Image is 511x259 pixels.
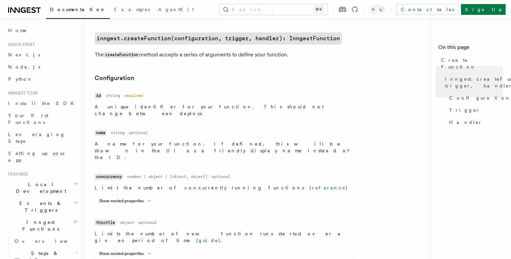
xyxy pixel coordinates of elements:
[5,197,79,216] button: Events & Triggers
[5,219,73,232] span: Inngest Functions
[95,32,342,45] a: inngest.createFunction(configuration, trigger, handler): InngestFunction
[8,151,66,163] span: Setting up your app
[5,61,79,73] a: Node.js
[95,184,354,191] p: Limit the number of concurrently running functions ( )
[449,119,482,126] span: Handler
[8,27,27,34] span: Home
[8,76,33,82] span: Python
[312,185,346,190] a: reference
[5,178,79,197] button: Local Development
[15,238,84,244] span: Overview
[441,57,503,70] span: Create Function
[50,7,106,12] span: Documentation
[95,230,354,244] p: Limits the number of new function runs started over a given period of time ( ).
[5,181,74,195] span: Local Development
[46,2,110,19] a: Documentation
[442,73,503,92] a: inngest.createFunction(configuration, trigger, handler): InngestFunction
[8,113,48,125] span: Your first Functions
[5,97,79,109] a: Install the SDK
[124,93,143,98] dd: required
[446,92,503,104] a: Configuration
[95,73,134,83] a: Configuration
[446,104,503,116] a: Trigger
[212,174,230,179] dd: optional
[114,7,150,12] span: Examples
[461,4,506,15] a: Sign Up
[369,5,385,14] button: Toggle dark mode
[95,220,116,226] code: throttle
[8,64,40,70] span: Node.js
[99,198,153,204] button: Show nested properties
[5,147,79,166] a: Setting up your app
[110,2,154,18] a: Examples
[449,107,480,113] span: Trigger
[12,235,79,247] a: Overview
[5,24,79,36] a: Home
[449,95,511,101] span: Configuration
[95,103,354,117] p: A unique identifier for your function. This should not change between deploys.
[95,130,106,136] code: name
[220,4,327,15] button: Search...⌘K
[5,73,79,85] a: Python
[438,43,503,54] h4: On this page
[127,174,208,179] dd: number | object | [object, object]
[154,2,198,18] a: AgentKit
[5,200,74,213] span: Events & Triggers
[446,116,503,128] a: Handler
[5,128,79,147] a: Leveraging Steps
[158,7,194,12] span: AgentKit
[314,6,323,13] kbd: ⌘K
[111,130,125,135] dd: string
[5,109,79,128] a: Your first Functions
[8,101,78,106] span: Install the SDK
[99,251,153,256] button: Show nested properties
[5,216,79,235] button: Inngest Functions
[95,93,102,99] code: id
[438,54,503,73] a: Create Function
[95,174,123,180] code: concurrency
[5,172,28,177] span: Features
[396,4,458,15] a: Contact sales
[5,42,35,47] span: Quick start
[106,93,120,98] dd: string
[5,49,79,61] a: Next.js
[120,220,134,225] dd: object
[8,52,40,57] span: Next.js
[199,238,218,243] a: guide
[138,220,157,225] dd: optional
[95,50,365,60] p: The method accepts a series of arguments to define your function.
[5,90,38,96] span: Inngest tour
[95,140,354,161] p: A name for your function. If defined, this will be shown in the UI as a friendly display name ins...
[8,132,65,144] span: Leveraging Steps
[104,52,139,58] code: createFunction
[129,130,148,135] dd: optional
